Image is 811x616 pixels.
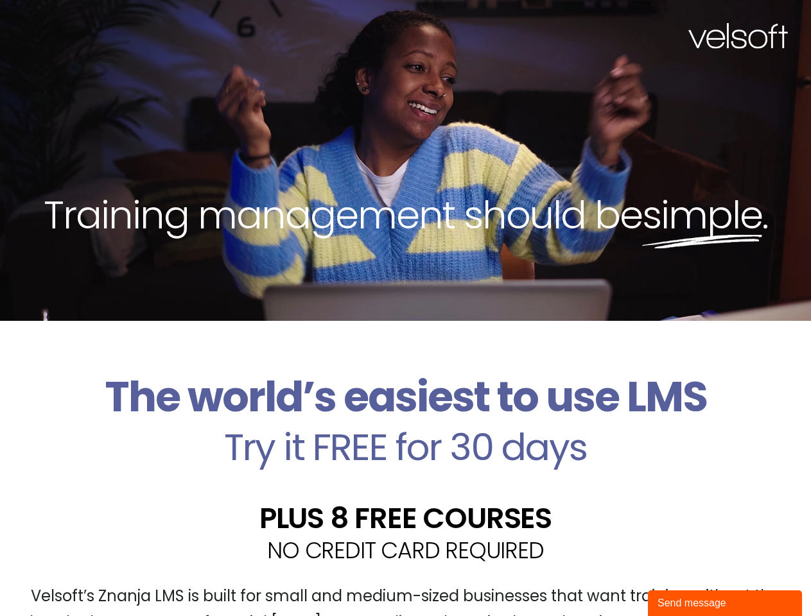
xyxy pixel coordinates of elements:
[10,504,801,533] h2: PLUS 8 FREE COURSES
[10,539,801,561] h2: NO CREDIT CARD REQUIRED
[642,188,762,242] span: simple
[10,372,801,422] h2: The world’s easiest to use LMS
[23,190,788,240] h2: Training management should be .
[648,588,805,616] iframe: chat widget
[10,429,801,466] h2: Try it FREE for 30 days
